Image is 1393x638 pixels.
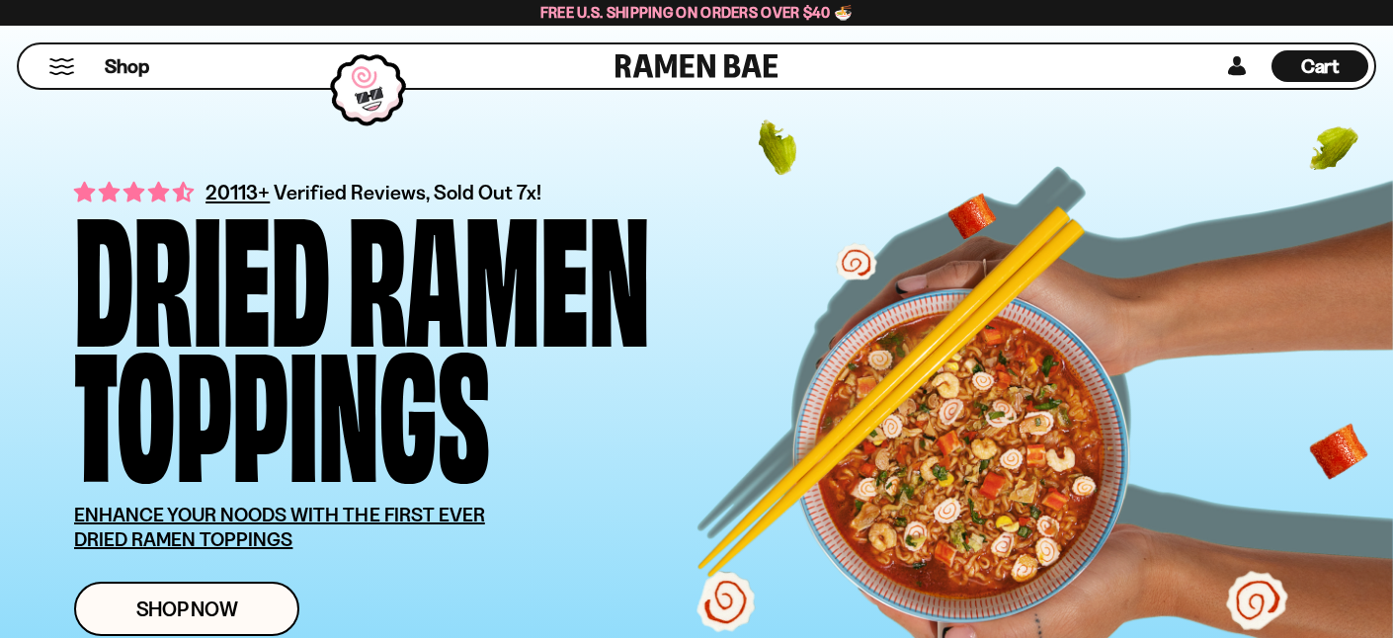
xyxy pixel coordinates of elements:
[74,202,330,338] div: Dried
[348,202,650,338] div: Ramen
[74,338,490,473] div: Toppings
[105,53,149,80] span: Shop
[48,58,75,75] button: Mobile Menu Trigger
[74,503,485,551] u: ENHANCE YOUR NOODS WITH THE FIRST EVER DRIED RAMEN TOPPINGS
[540,3,854,22] span: Free U.S. Shipping on Orders over $40 🍜
[136,598,238,619] span: Shop Now
[105,50,149,82] a: Shop
[74,582,299,636] a: Shop Now
[1301,54,1340,78] span: Cart
[1271,44,1368,88] a: Cart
